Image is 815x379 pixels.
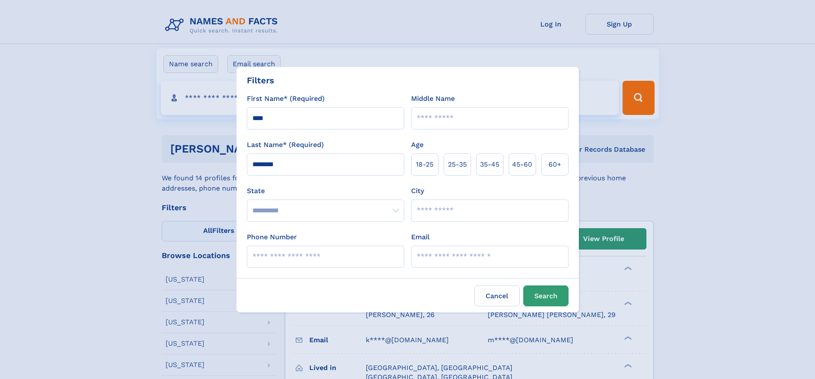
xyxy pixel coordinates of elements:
label: First Name* (Required) [247,94,325,104]
label: City [411,186,424,196]
label: Cancel [474,285,520,306]
button: Search [523,285,569,306]
span: 18‑25 [416,159,433,170]
span: 25‑35 [448,159,467,170]
label: Last Name* (Required) [247,140,324,150]
span: 60+ [548,159,561,170]
span: 45‑60 [512,159,532,170]
label: Age [411,140,424,150]
span: 35‑45 [480,159,499,170]
label: Phone Number [247,232,297,242]
div: Filters [247,74,274,87]
label: Email [411,232,430,242]
label: Middle Name [411,94,455,104]
label: State [247,186,404,196]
